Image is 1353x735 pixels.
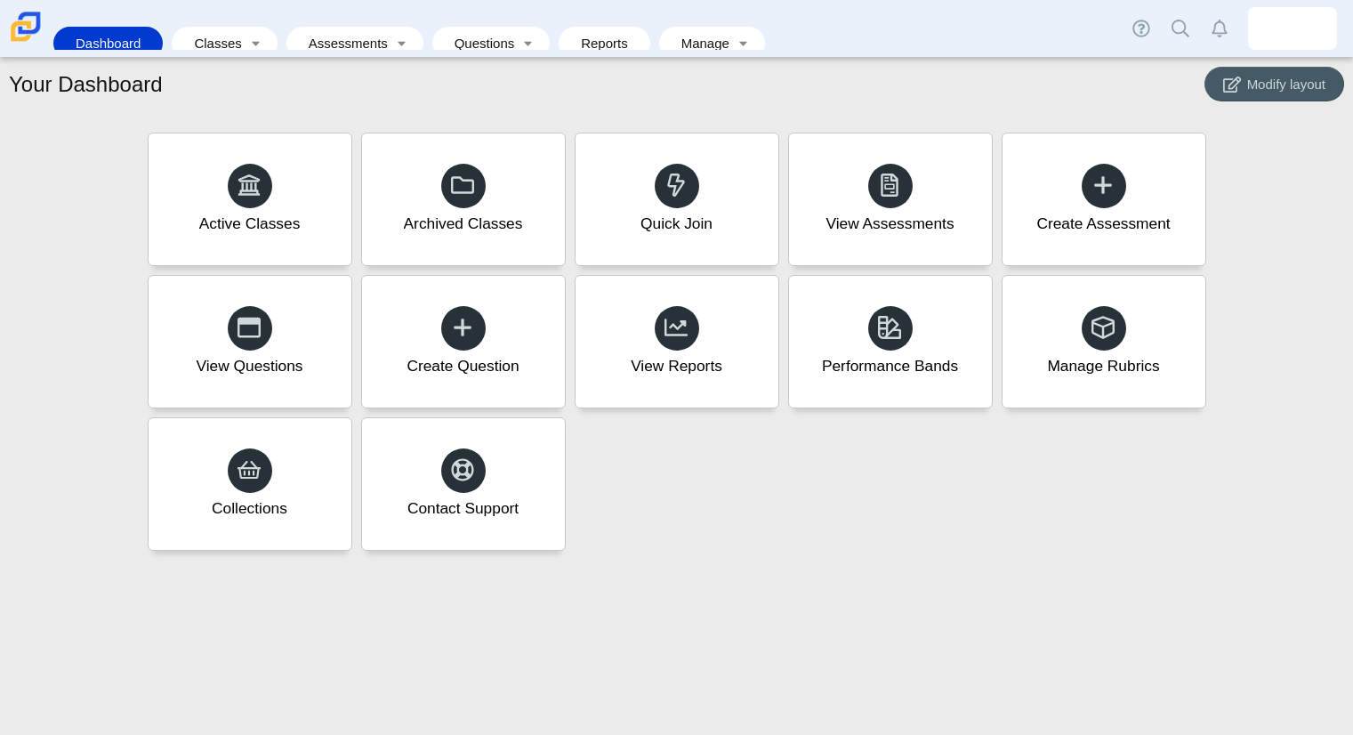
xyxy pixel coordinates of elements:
[516,27,541,60] a: Toggle expanded
[9,69,163,100] h1: Your Dashboard
[1248,7,1337,50] a: cristian.hernandez.vZWwJa
[1204,67,1344,101] button: Modify layout
[788,275,993,408] a: Performance Bands
[1200,9,1239,48] a: Alerts
[441,27,516,60] a: Questions
[244,27,269,60] a: Toggle expanded
[62,27,154,60] a: Dashboard
[568,27,641,60] a: Reports
[822,355,958,377] div: Performance Bands
[407,497,519,520] div: Contact Support
[1247,77,1325,92] span: Modify layout
[148,133,352,266] a: Active Classes
[825,213,954,235] div: View Assessments
[148,417,352,551] a: Collections
[631,355,722,377] div: View Reports
[212,497,287,520] div: Collections
[7,33,44,48] a: Carmen School of Science & Technology
[1002,275,1206,408] a: Manage Rubrics
[640,213,713,235] div: Quick Join
[407,355,519,377] div: Create Question
[181,27,243,60] a: Classes
[199,213,301,235] div: Active Classes
[731,27,756,60] a: Toggle expanded
[404,213,523,235] div: Archived Classes
[1002,133,1206,266] a: Create Assessment
[1278,14,1307,43] img: cristian.hernandez.vZWwJa
[1047,355,1159,377] div: Manage Rubrics
[7,8,44,45] img: Carmen School of Science & Technology
[361,417,566,551] a: Contact Support
[361,275,566,408] a: Create Question
[390,27,415,60] a: Toggle expanded
[361,133,566,266] a: Archived Classes
[575,275,779,408] a: View Reports
[295,27,390,60] a: Assessments
[1036,213,1170,235] div: Create Assessment
[668,27,731,60] a: Manage
[148,275,352,408] a: View Questions
[196,355,302,377] div: View Questions
[575,133,779,266] a: Quick Join
[788,133,993,266] a: View Assessments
